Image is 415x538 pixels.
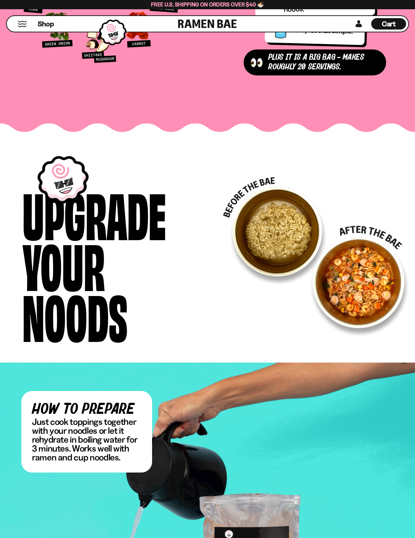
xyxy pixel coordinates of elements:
[22,289,128,340] div: Noods
[32,417,141,462] p: Just cook toppings together with your noodles or let it rehydrate in boiling water for 3 minutes....
[22,238,105,289] div: Your
[38,19,54,29] span: Shop
[268,53,379,72] div: Plus It is a Big Bag - makes roughly 20 servings.
[22,188,166,238] div: Upgrade
[151,1,264,8] span: Free U.S. Shipping on Orders over $40 🍜
[17,21,27,27] button: Mobile Menu Trigger
[371,16,406,32] a: Cart
[382,20,396,28] span: Cart
[38,18,54,30] a: Shop
[32,402,141,417] h5: how to prepare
